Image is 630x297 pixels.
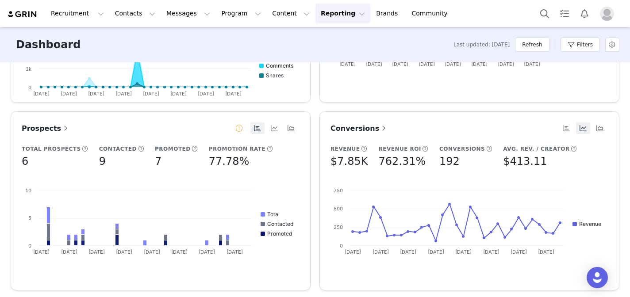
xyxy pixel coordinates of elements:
[88,249,105,255] text: [DATE]
[579,221,601,227] text: Revenue
[373,249,389,255] text: [DATE]
[28,84,31,91] text: 0
[22,153,28,169] h5: 6
[209,153,250,169] h5: 77.78%
[116,249,132,255] text: [DATE]
[225,91,242,97] text: [DATE]
[267,211,280,217] text: Total
[199,249,215,255] text: [DATE]
[198,91,214,97] text: [DATE]
[419,61,435,67] text: [DATE]
[455,249,472,255] text: [DATE]
[555,4,574,23] a: Tasks
[267,4,315,23] button: Content
[600,7,614,21] img: placeholder-profile.jpg
[561,38,600,52] button: Filters
[155,153,161,169] h5: 7
[535,4,554,23] button: Search
[144,249,160,255] text: [DATE]
[16,37,81,53] h3: Dashboard
[371,4,406,23] a: Brands
[26,66,31,72] text: 1k
[266,62,293,69] text: Comments
[330,145,360,153] h5: Revenue
[445,61,461,67] text: [DATE]
[315,4,370,23] button: Reporting
[267,221,293,227] text: Contacted
[61,249,77,255] text: [DATE]
[515,38,549,52] button: Refresh
[171,249,188,255] text: [DATE]
[498,61,514,67] text: [DATE]
[22,124,70,133] span: Prospects
[99,153,106,169] h5: 9
[33,91,50,97] text: [DATE]
[99,145,137,153] h5: Contacted
[155,145,191,153] h5: Promoted
[503,153,547,169] h5: $413.11
[378,145,421,153] h5: Revenue ROI
[110,4,161,23] button: Contacts
[334,206,343,212] text: 500
[439,153,460,169] h5: 192
[266,72,284,79] text: Shares
[61,91,77,97] text: [DATE]
[28,243,31,249] text: 0
[407,4,457,23] a: Community
[46,4,109,23] button: Recruitment
[575,4,594,23] button: Notifications
[378,153,426,169] h5: 762.31%
[143,91,159,97] text: [DATE]
[22,145,81,153] h5: Total Prospects
[88,91,104,97] text: [DATE]
[595,7,623,21] button: Profile
[161,4,215,23] button: Messages
[22,123,70,134] a: Prospects
[453,41,510,49] span: Last updated: [DATE]
[330,153,368,169] h5: $7.85K
[7,10,38,19] img: grin logo
[209,145,265,153] h5: Promotion Rate
[33,249,50,255] text: [DATE]
[511,249,527,255] text: [DATE]
[400,249,416,255] text: [DATE]
[28,215,31,221] text: 5
[538,249,554,255] text: [DATE]
[587,267,608,288] div: Open Intercom Messenger
[392,61,408,67] text: [DATE]
[366,61,382,67] text: [DATE]
[524,61,540,67] text: [DATE]
[25,187,31,194] text: 10
[267,230,292,237] text: Promoted
[471,61,488,67] text: [DATE]
[216,4,266,23] button: Program
[227,249,243,255] text: [DATE]
[503,145,570,153] h5: Avg. Rev. / Creator
[439,145,485,153] h5: Conversions
[115,91,132,97] text: [DATE]
[170,91,187,97] text: [DATE]
[345,249,361,255] text: [DATE]
[339,61,356,67] text: [DATE]
[330,124,388,133] span: Conversions
[334,187,343,194] text: 750
[428,249,444,255] text: [DATE]
[330,123,388,134] a: Conversions
[334,224,343,230] text: 250
[340,243,343,249] text: 0
[483,249,499,255] text: [DATE]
